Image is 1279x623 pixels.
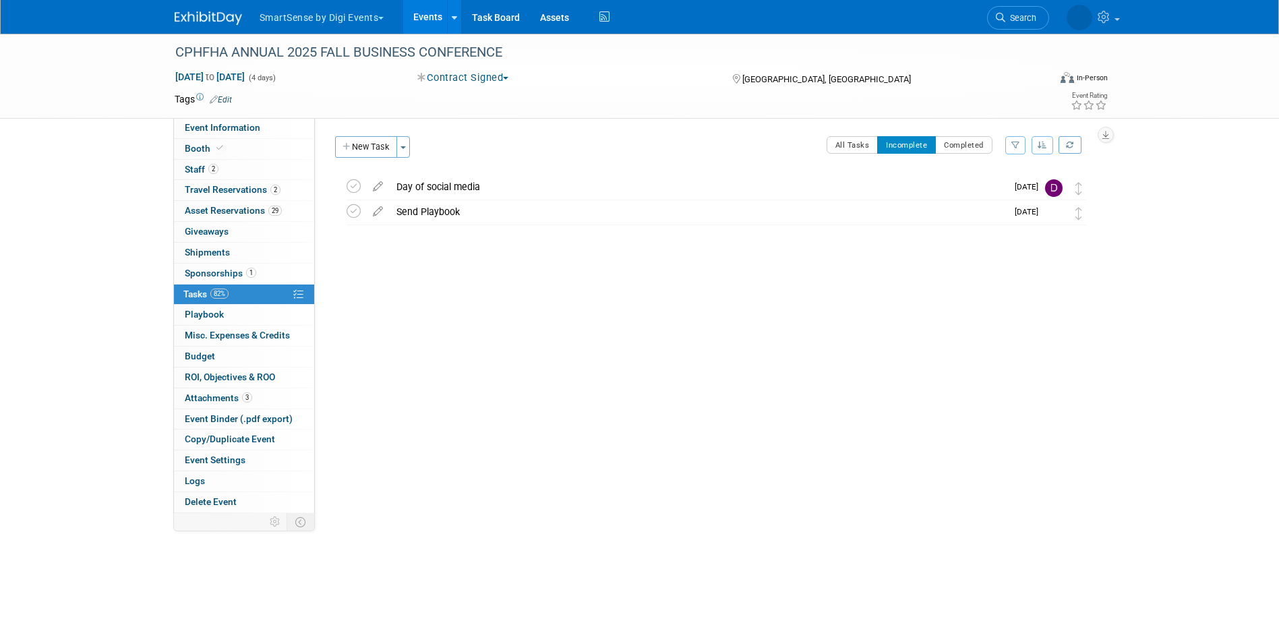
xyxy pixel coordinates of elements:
button: All Tasks [827,136,879,154]
a: Event Settings [174,450,314,471]
div: Event Rating [1071,92,1107,99]
a: Playbook [174,305,314,325]
div: In-Person [1076,73,1108,83]
a: edit [366,206,390,218]
span: 2 [270,185,280,195]
button: Contract Signed [413,71,514,85]
a: Copy/Duplicate Event [174,429,314,450]
span: Asset Reservations [185,205,282,216]
img: ExhibitDay [175,11,242,25]
img: Abby Allison [1067,5,1092,30]
a: Attachments3 [174,388,314,409]
a: Refresh [1059,136,1081,154]
span: Misc. Expenses & Credits [185,330,290,340]
img: Dan Tiernan [1045,179,1063,197]
span: [DATE] [DATE] [175,71,245,83]
img: Abby Allison [1045,204,1063,222]
i: Move task [1075,182,1082,195]
a: Search [987,6,1049,30]
a: ROI, Objectives & ROO [174,367,314,388]
a: Misc. Expenses & Credits [174,326,314,346]
a: Booth [174,139,314,159]
span: Playbook [185,309,224,320]
a: Shipments [174,243,314,263]
button: Completed [935,136,992,154]
span: [GEOGRAPHIC_DATA], [GEOGRAPHIC_DATA] [742,74,911,84]
span: Budget [185,351,215,361]
span: Shipments [185,247,230,258]
span: 1 [246,268,256,278]
div: Day of social media [390,175,1007,198]
span: Sponsorships [185,268,256,278]
span: Event Settings [185,454,245,465]
div: CPHFHA ANNUAL 2025 FALL BUSINESS CONFERENCE [171,40,1029,65]
span: Tasks [183,289,229,299]
a: edit [366,181,390,193]
img: Format-Inperson.png [1061,72,1074,83]
span: [DATE] [1015,207,1045,216]
a: Event Binder (.pdf export) [174,409,314,429]
td: Tags [175,92,232,106]
span: Booth [185,143,226,154]
span: Copy/Duplicate Event [185,434,275,444]
div: Event Format [970,70,1108,90]
div: Send Playbook [390,200,1007,223]
i: Booth reservation complete [216,144,223,152]
span: Attachments [185,392,252,403]
td: Toggle Event Tabs [287,513,314,531]
span: Travel Reservations [185,184,280,195]
button: Incomplete [877,136,936,154]
a: Edit [210,95,232,105]
span: Delete Event [185,496,237,507]
span: Search [1005,13,1036,23]
td: Personalize Event Tab Strip [264,513,287,531]
span: [DATE] [1015,182,1045,191]
span: Giveaways [185,226,229,237]
span: (4 days) [247,73,276,82]
a: Travel Reservations2 [174,180,314,200]
span: Staff [185,164,218,175]
a: Tasks82% [174,285,314,305]
a: Delete Event [174,492,314,512]
a: Sponsorships1 [174,264,314,284]
span: 29 [268,206,282,216]
span: Event Binder (.pdf export) [185,413,293,424]
span: Logs [185,475,205,486]
a: Budget [174,347,314,367]
span: to [204,71,216,82]
span: ROI, Objectives & ROO [185,372,275,382]
span: Event Information [185,122,260,133]
a: Asset Reservations29 [174,201,314,221]
span: 2 [208,164,218,174]
a: Event Information [174,118,314,138]
span: 82% [210,289,229,299]
i: Move task [1075,207,1082,220]
a: Logs [174,471,314,492]
a: Giveaways [174,222,314,242]
button: New Task [335,136,397,158]
a: Staff2 [174,160,314,180]
span: 3 [242,392,252,403]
